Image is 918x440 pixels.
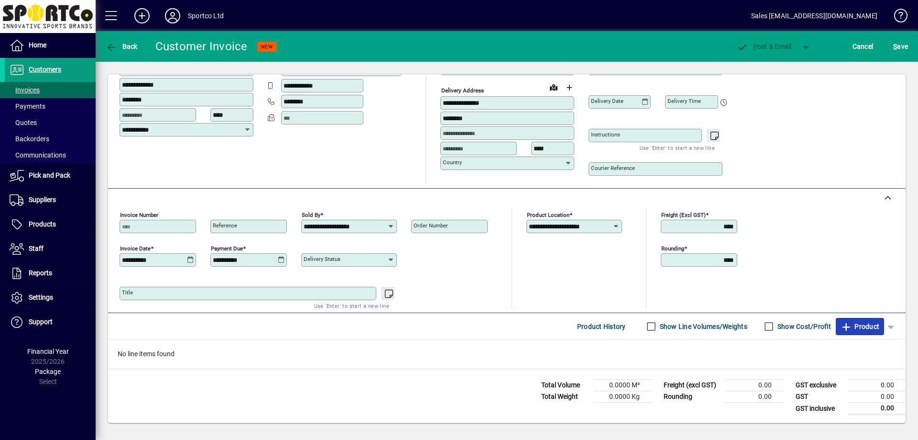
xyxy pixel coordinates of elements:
[891,38,910,55] button: Save
[5,82,96,98] a: Invoices
[10,86,40,94] span: Invoices
[122,289,133,296] mat-label: Title
[29,66,61,73] span: Customers
[751,8,877,23] div: Sales [EMAIL_ADDRESS][DOMAIN_NAME]
[211,245,243,252] mat-label: Payment due
[261,44,273,50] span: NEW
[887,2,906,33] a: Knowledge Base
[852,39,874,54] span: Cancel
[29,318,53,326] span: Support
[893,43,897,50] span: S
[106,43,138,50] span: Back
[108,339,906,369] div: No line items found
[658,322,747,331] label: Show Line Volumes/Weights
[29,41,46,49] span: Home
[848,380,906,391] td: 0.00
[29,245,44,252] span: Staff
[594,380,651,391] td: 0.0000 M³
[304,256,340,262] mat-label: Delivery status
[5,164,96,188] a: Pick and Pack
[848,403,906,415] td: 0.00
[10,102,45,110] span: Payments
[5,114,96,131] a: Quotes
[736,43,792,50] span: ost & Email
[5,188,96,212] a: Suppliers
[836,318,884,335] button: Product
[213,222,237,229] mat-label: Reference
[661,212,706,218] mat-label: Freight (excl GST)
[443,159,462,166] mat-label: Country
[848,391,906,403] td: 0.00
[302,212,320,218] mat-label: Sold by
[5,147,96,163] a: Communications
[594,391,651,403] td: 0.0000 Kg
[850,38,876,55] button: Cancel
[791,391,848,403] td: GST
[577,319,626,334] span: Product History
[5,261,96,285] a: Reports
[314,300,389,311] mat-hint: Use 'Enter' to start a new line
[667,98,701,104] mat-label: Delivery time
[726,391,783,403] td: 0.00
[573,318,630,335] button: Product History
[5,131,96,147] a: Backorders
[10,151,66,159] span: Communications
[103,38,140,55] button: Back
[96,38,148,55] app-page-header-button: Back
[659,380,726,391] td: Freight (excl GST)
[546,79,561,95] a: View on map
[120,245,151,252] mat-label: Invoice date
[29,171,70,179] span: Pick and Pack
[893,39,908,54] span: ave
[155,39,248,54] div: Customer Invoice
[561,80,577,95] button: Choose address
[776,322,831,331] label: Show Cost/Profit
[5,98,96,114] a: Payments
[5,213,96,237] a: Products
[35,368,61,375] span: Package
[10,119,37,126] span: Quotes
[29,196,56,203] span: Suppliers
[27,348,69,355] span: Financial Year
[5,34,96,57] a: Home
[753,43,757,50] span: P
[127,7,157,24] button: Add
[841,319,879,334] span: Product
[29,293,53,301] span: Settings
[527,212,569,218] mat-label: Product location
[591,131,620,138] mat-label: Instructions
[591,98,623,104] mat-label: Delivery date
[791,403,848,415] td: GST inclusive
[536,391,594,403] td: Total Weight
[188,8,224,23] div: Sportco Ltd
[29,220,56,228] span: Products
[414,222,448,229] mat-label: Order number
[5,310,96,334] a: Support
[661,245,684,252] mat-label: Rounding
[659,391,726,403] td: Rounding
[732,38,797,55] button: Post & Email
[591,165,635,171] mat-label: Courier Reference
[5,237,96,261] a: Staff
[29,269,52,277] span: Reports
[157,7,188,24] button: Profile
[120,212,158,218] mat-label: Invoice number
[726,380,783,391] td: 0.00
[640,142,715,153] mat-hint: Use 'Enter' to start a new line
[10,135,49,143] span: Backorders
[791,380,848,391] td: GST exclusive
[536,380,594,391] td: Total Volume
[5,286,96,310] a: Settings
